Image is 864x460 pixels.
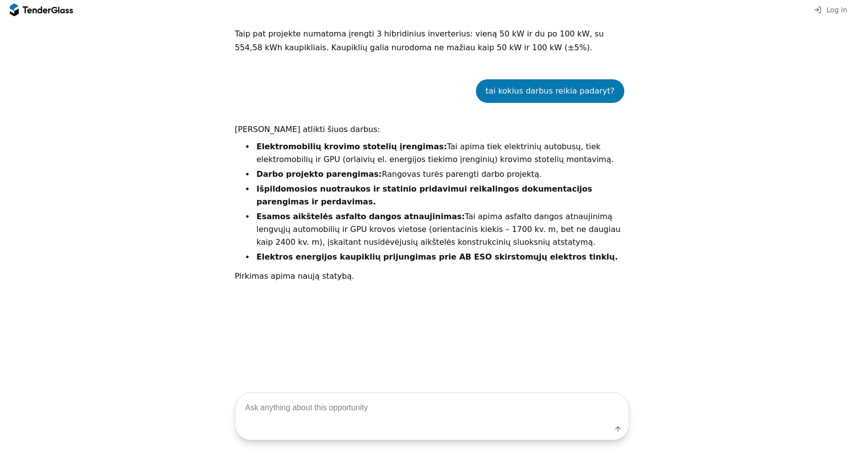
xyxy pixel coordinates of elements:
button: Log in [811,4,850,16]
strong: Elektromobilių krovimo stotelių įrengimas: [256,142,447,151]
strong: Darbo projekto parengimas: [256,169,382,179]
li: Rangovas turės parengti darbo projektą. [254,168,629,181]
div: tai kokius darbus reikia padaryt? [486,84,614,98]
p: Pirkimas apima naują statybą. [235,269,629,283]
p: Taip pat projekte numatoma įrengti 3 hibridinius inverterius: vieną 50 kW ir du po 100 kW, su 554... [235,27,629,55]
li: Tai apima asfalto dangos atnaujinimą lengvųjų automobilių ir GPU krovos vietose (orientacinis kie... [254,210,629,249]
span: Log in [827,6,847,14]
p: [PERSON_NAME] atlikti šiuos darbus: [235,123,629,136]
strong: Esamos aikštelės asfalto dangos atnaujinimas: [256,212,465,221]
strong: Elektros energijos kaupiklių prijungimas prie AB ESO skirstomųjų elektros tinklų. [256,252,618,262]
strong: Išpildomosios nuotraukos ir statinio pridavimui reikalingos dokumentacijos parengimas ir perdavimas. [256,184,592,206]
li: Tai apima tiek elektrinių autobusų, tiek elektromobilių ir GPU (orlaivių el. energijos tiekimo įr... [254,140,629,166]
